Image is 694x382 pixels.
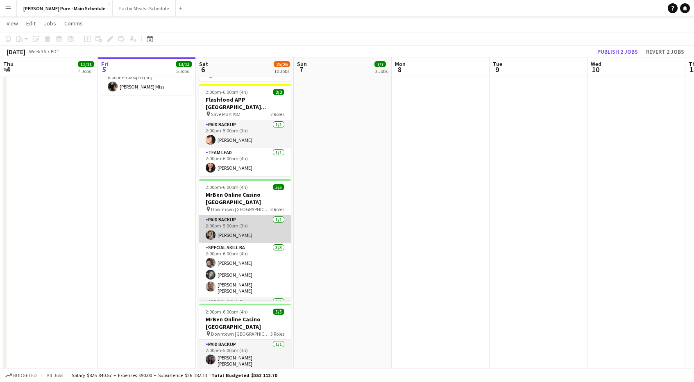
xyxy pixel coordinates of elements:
[270,111,284,117] span: 2 Roles
[211,206,270,212] span: Downtown [GEOGRAPHIC_DATA]
[17,0,113,16] button: [PERSON_NAME] Pure - Main Schedule
[199,96,291,111] h3: Flashfood APP [GEOGRAPHIC_DATA] [PERSON_NAME], [GEOGRAPHIC_DATA]
[273,309,284,315] span: 5/5
[296,65,307,74] span: 7
[78,61,94,67] span: 11/11
[101,60,109,68] span: Fri
[64,20,83,27] span: Comms
[591,60,601,68] span: Wed
[493,60,502,68] span: Tue
[27,48,48,55] span: Week 36
[206,309,248,315] span: 2:00pm-6:00pm (4h)
[61,18,86,29] a: Comms
[297,60,307,68] span: Sun
[199,243,291,297] app-card-role: Special Skill BA3/32:00pm-6:00pm (4h)[PERSON_NAME][PERSON_NAME][PERSON_NAME] [PERSON_NAME]
[375,68,388,74] div: 3 Jobs
[199,316,291,330] h3: MrBen Online Casino [GEOGRAPHIC_DATA]
[374,61,386,67] span: 7/7
[273,89,284,95] span: 2/2
[198,65,208,74] span: 6
[199,215,291,243] app-card-role: Paid Backup1/12:00pm-5:00pm (3h)[PERSON_NAME]
[274,68,290,74] div: 10 Jobs
[199,84,291,176] app-job-card: 2:00pm-6:00pm (4h)2/2Flashfood APP [GEOGRAPHIC_DATA] [PERSON_NAME], [GEOGRAPHIC_DATA] Save Mart #...
[211,111,240,117] span: Save Mart #82
[7,48,25,56] div: [DATE]
[199,191,291,206] h3: MrBen Online Casino [GEOGRAPHIC_DATA]
[176,61,192,67] span: 13/13
[7,20,18,27] span: View
[13,373,37,378] span: Budgeted
[3,18,21,29] a: View
[199,120,291,148] app-card-role: Paid Backup1/12:00pm-5:00pm (3h)[PERSON_NAME]
[643,46,687,57] button: Revert 2 jobs
[199,60,208,68] span: Sat
[45,372,65,378] span: All jobs
[492,65,502,74] span: 9
[594,46,641,57] button: Publish 2 jobs
[394,65,406,74] span: 8
[206,184,248,190] span: 2:00pm-6:00pm (4h)
[206,89,248,95] span: 2:00pm-6:00pm (4h)
[199,297,291,325] app-card-role: Special Skill TL1/1
[23,18,39,29] a: Edit
[395,60,406,68] span: Mon
[270,206,284,212] span: 3 Roles
[3,60,14,68] span: Thu
[2,65,14,74] span: 4
[4,371,38,380] button: Budgeted
[211,372,277,378] span: Total Budgeted $852 112.70
[274,61,290,67] span: 25/26
[26,20,36,27] span: Edit
[44,20,56,27] span: Jobs
[176,68,192,74] div: 5 Jobs
[199,340,291,370] app-card-role: Paid Backup1/12:00pm-5:00pm (3h)[PERSON_NAME] [PERSON_NAME]
[51,48,59,55] div: EDT
[590,65,601,74] span: 10
[270,331,284,337] span: 3 Roles
[72,372,277,378] div: Salary $825 840.57 + Expenses $90.00 + Subsistence $26 182.13 =
[100,65,109,74] span: 5
[41,18,59,29] a: Jobs
[101,67,193,95] app-card-role: Team Lead1/16:00pm-10:00pm (4h)[PERSON_NAME] Miss
[199,179,291,300] app-job-card: 2:00pm-6:00pm (4h)5/5MrBen Online Casino [GEOGRAPHIC_DATA] Downtown [GEOGRAPHIC_DATA]3 RolesPaid ...
[78,68,94,74] div: 4 Jobs
[211,331,270,337] span: Downtown [GEOGRAPHIC_DATA]
[199,148,291,176] app-card-role: Team Lead1/12:00pm-6:00pm (4h)[PERSON_NAME]
[113,0,176,16] button: Factor Meals - Schedule
[273,184,284,190] span: 5/5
